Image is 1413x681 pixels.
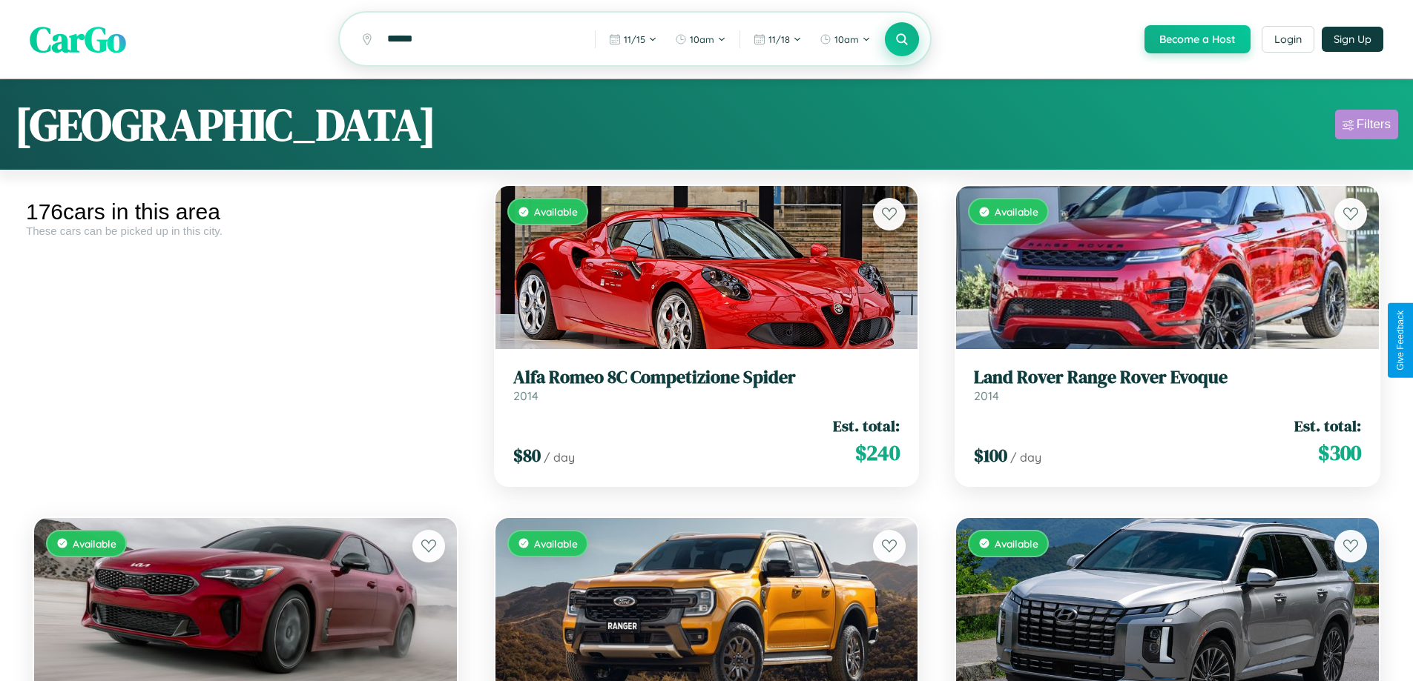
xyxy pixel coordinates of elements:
span: / day [1010,450,1041,465]
button: Login [1262,26,1314,53]
a: Land Rover Range Rover Evoque2014 [974,367,1361,403]
span: Est. total: [1294,415,1361,436]
button: 10am [668,27,734,51]
span: Available [73,537,116,550]
span: Available [534,205,578,218]
div: Filters [1357,117,1391,132]
span: 10am [690,33,714,45]
button: 10am [812,27,878,51]
div: These cars can be picked up in this city. [26,225,465,237]
div: 176 cars in this area [26,199,465,225]
span: Available [534,537,578,550]
button: Sign Up [1322,27,1383,52]
a: Alfa Romeo 8C Competizione Spider2014 [513,367,900,403]
button: Filters [1335,110,1398,139]
span: Available [995,205,1038,218]
span: 11 / 18 [768,33,790,45]
span: $ 240 [855,438,900,468]
h1: [GEOGRAPHIC_DATA] [15,94,436,155]
span: $ 100 [974,443,1007,468]
button: Become a Host [1144,25,1251,53]
span: 10am [834,33,859,45]
span: 2014 [513,388,538,403]
button: 11/18 [746,27,809,51]
span: $ 300 [1318,438,1361,468]
span: 2014 [974,388,999,403]
span: / day [544,450,575,465]
div: Give Feedback [1395,310,1406,371]
button: 11/15 [602,27,665,51]
span: Est. total: [833,415,900,436]
span: CarGo [30,15,126,64]
span: Available [995,537,1038,550]
span: $ 80 [513,443,541,468]
h3: Land Rover Range Rover Evoque [974,367,1361,388]
h3: Alfa Romeo 8C Competizione Spider [513,367,900,388]
span: 11 / 15 [624,33,645,45]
